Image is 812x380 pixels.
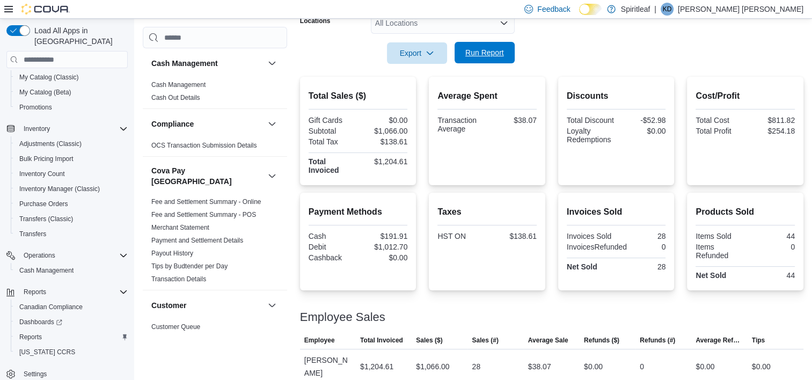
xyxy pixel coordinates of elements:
[19,318,62,326] span: Dashboards
[11,100,132,115] button: Promotions
[151,300,264,311] button: Customer
[360,157,407,166] div: $1,204.61
[416,360,449,373] div: $1,066.00
[19,303,83,311] span: Canadian Compliance
[21,4,70,14] img: Cova
[19,200,68,208] span: Purchase Orders
[15,152,78,165] a: Bulk Pricing Import
[360,127,407,135] div: $1,066.00
[151,93,200,102] span: Cash Out Details
[15,316,67,328] a: Dashboards
[19,348,75,356] span: [US_STATE] CCRS
[360,137,407,146] div: $138.61
[151,142,257,149] a: OCS Transaction Submission Details
[15,228,128,240] span: Transfers
[618,127,665,135] div: $0.00
[19,155,74,163] span: Bulk Pricing Import
[15,301,87,313] a: Canadian Compliance
[151,198,261,206] a: Fee and Settlement Summary - Online
[2,284,132,299] button: Reports
[437,90,537,103] h2: Average Spent
[309,157,339,174] strong: Total Invoiced
[752,360,771,373] div: $0.00
[15,71,83,84] a: My Catalog (Classic)
[143,78,287,108] div: Cash Management
[696,360,714,373] div: $0.00
[11,211,132,226] button: Transfers (Classic)
[360,360,393,373] div: $1,204.61
[24,251,55,260] span: Operations
[15,346,128,359] span: Washington CCRS
[300,311,385,324] h3: Employee Sales
[696,336,743,345] span: Average Refund
[640,336,675,345] span: Refunds (#)
[15,137,128,150] span: Adjustments (Classic)
[309,127,356,135] div: Subtotal
[19,286,128,298] span: Reports
[15,198,72,210] a: Purchase Orders
[567,206,666,218] h2: Invoices Sold
[11,345,132,360] button: [US_STATE] CCRS
[15,152,128,165] span: Bulk Pricing Import
[437,232,485,240] div: HST ON
[151,262,228,271] span: Tips by Budtender per Day
[15,182,104,195] a: Inventory Manager (Classic)
[696,232,743,240] div: Items Sold
[151,119,264,129] button: Compliance
[304,336,335,345] span: Employee
[360,336,403,345] span: Total Invoiced
[15,167,69,180] a: Inventory Count
[266,57,279,70] button: Cash Management
[465,47,504,58] span: Run Report
[15,316,128,328] span: Dashboards
[11,181,132,196] button: Inventory Manager (Classic)
[19,140,82,148] span: Adjustments (Classic)
[537,4,570,14] span: Feedback
[19,103,52,112] span: Promotions
[151,94,200,101] a: Cash Out Details
[11,226,132,242] button: Transfers
[19,73,79,82] span: My Catalog (Classic)
[696,127,743,135] div: Total Profit
[309,253,356,262] div: Cashback
[387,42,447,64] button: Export
[151,81,206,89] span: Cash Management
[640,360,644,373] div: 0
[618,116,665,125] div: -$52.98
[621,3,650,16] p: Spiritleaf
[266,299,279,312] button: Customer
[151,211,256,218] a: Fee and Settlement Summary - POS
[618,232,665,240] div: 28
[151,300,186,311] h3: Customer
[19,185,100,193] span: Inventory Manager (Classic)
[11,315,132,330] a: Dashboards
[151,223,209,232] span: Merchant Statement
[15,264,78,277] a: Cash Management
[19,266,74,275] span: Cash Management
[455,42,515,63] button: Run Report
[151,165,264,187] h3: Cova Pay [GEOGRAPHIC_DATA]
[19,249,60,262] button: Operations
[567,262,597,271] strong: Net Sold
[472,336,498,345] span: Sales (#)
[748,116,795,125] div: $811.82
[618,262,665,271] div: 28
[151,210,256,219] span: Fee and Settlement Summary - POS
[2,248,132,263] button: Operations
[266,170,279,182] button: Cova Pay [GEOGRAPHIC_DATA]
[500,19,508,27] button: Open list of options
[151,275,206,283] a: Transaction Details
[15,213,128,225] span: Transfers (Classic)
[11,166,132,181] button: Inventory Count
[360,232,407,240] div: $191.91
[143,195,287,290] div: Cova Pay [GEOGRAPHIC_DATA]
[696,271,726,280] strong: Net Sold
[15,101,56,114] a: Promotions
[748,243,795,251] div: 0
[151,323,200,331] span: Customer Queue
[15,137,86,150] a: Adjustments (Classic)
[472,360,480,373] div: 28
[309,232,356,240] div: Cash
[24,125,50,133] span: Inventory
